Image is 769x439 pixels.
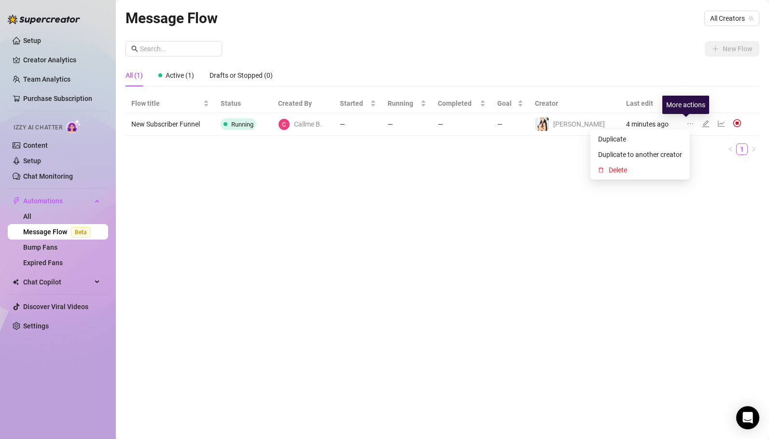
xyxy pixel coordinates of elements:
img: logo-BBDzfeDw.svg [8,14,80,24]
a: Message FlowBeta [23,228,95,236]
td: 4 minutes ago [620,113,681,136]
td: — [334,113,381,136]
span: Callme B. [294,119,322,129]
th: Started [334,94,381,113]
span: Duplicate [598,134,682,144]
span: Beta [71,227,91,238]
div: All (1) [126,70,143,81]
span: Goal [497,98,516,109]
a: Content [23,142,48,149]
li: 1 [736,143,748,155]
div: More actions [662,96,709,114]
a: Purchase Subscription [23,95,92,102]
span: Flow title [131,98,201,109]
img: AI Chatter [66,119,81,133]
span: team [748,15,754,21]
th: Flow title [126,94,215,113]
span: Running [231,121,253,128]
a: 1 [737,144,747,155]
a: Expired Fans [23,259,63,267]
span: Automations [23,193,92,209]
li: Next Page [748,143,759,155]
a: Settings [23,322,49,330]
span: left [727,146,733,152]
span: Last edit [626,98,667,109]
img: Isabella [535,117,549,131]
span: All Creators [710,11,754,26]
span: [PERSON_NAME] [553,120,605,128]
div: Open Intercom Messenger [736,406,759,429]
td: — [491,113,529,136]
span: Delete [609,165,682,175]
th: Created By [272,94,335,113]
a: All [23,212,31,220]
button: right [748,143,759,155]
img: Callme Belle [279,119,290,130]
button: New Flow [705,41,759,57]
a: Bump Fans [23,243,57,251]
th: Completed [432,94,491,113]
button: left [725,143,736,155]
a: Discover Viral Videos [23,303,88,311]
li: Previous Page [725,143,736,155]
th: Status [215,94,272,113]
input: Search... [140,43,216,54]
span: Izzy AI Chatter [14,123,62,132]
span: line-chart [717,120,725,127]
span: delete [598,167,605,173]
th: Goal [491,94,529,113]
span: Active (1) [166,71,194,79]
th: Last edit [620,94,681,113]
td: — [432,113,491,136]
a: Creator Analytics [23,52,100,68]
td: — [382,113,432,136]
div: Drafts or Stopped (0) [210,70,273,81]
span: Duplicate to another creator [598,149,682,160]
span: thunderbolt [13,197,20,205]
span: ellipsis [686,120,694,127]
article: Message Flow [126,7,218,29]
span: Started [340,98,368,109]
a: Setup [23,157,41,165]
img: Chat Copilot [13,279,19,285]
span: Running [388,98,419,109]
a: Chat Monitoring [23,172,73,180]
span: right [751,146,756,152]
th: Creator [529,94,620,113]
span: Chat Copilot [23,274,92,290]
span: search [131,45,138,52]
th: Running [382,94,432,113]
img: svg%3e [733,119,741,127]
span: edit [702,120,710,127]
a: Team Analytics [23,75,70,83]
a: Setup [23,37,41,44]
td: New Subscriber Funnel [126,113,215,136]
span: Completed [438,98,478,109]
